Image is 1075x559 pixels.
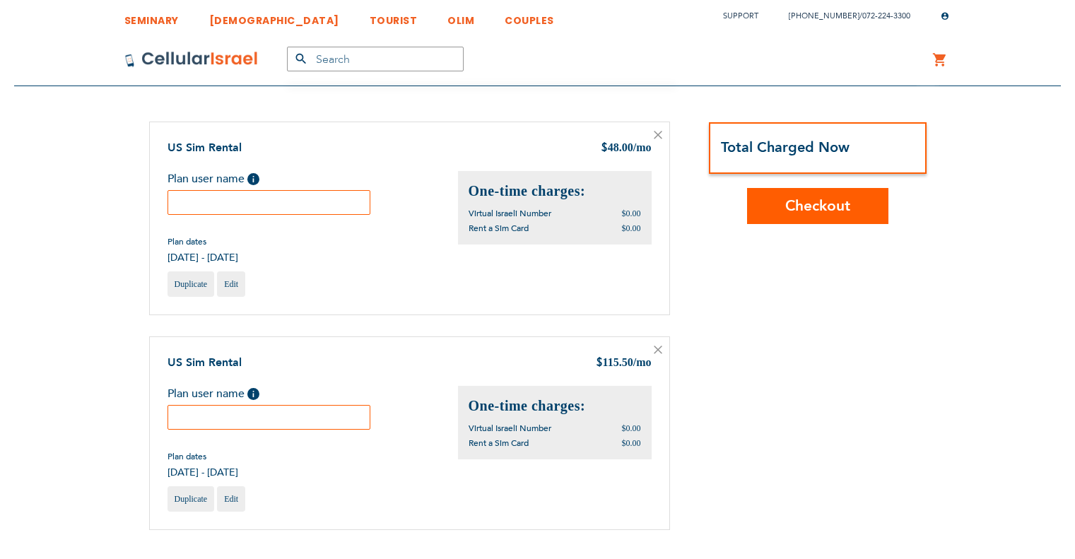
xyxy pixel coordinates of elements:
[469,208,551,219] span: Virtual Israeli Number
[224,494,238,504] span: Edit
[469,223,529,234] span: Rent a Sim Card
[175,494,208,504] span: Duplicate
[622,208,641,218] span: $0.00
[633,356,652,368] span: /mo
[175,279,208,289] span: Duplicate
[469,437,529,449] span: Rent a Sim Card
[224,279,238,289] span: Edit
[168,466,238,479] span: [DATE] - [DATE]
[723,11,758,21] a: Support
[247,173,259,185] span: Help
[785,196,850,216] span: Checkout
[217,486,245,512] a: Edit
[622,438,641,448] span: $0.00
[862,11,910,21] a: 072-224-3300
[168,251,238,264] span: [DATE] - [DATE]
[168,386,245,401] span: Plan user name
[775,6,910,26] li: /
[622,223,641,233] span: $0.00
[124,4,179,30] a: SEMINARY
[287,47,464,71] input: Search
[168,451,238,462] span: Plan dates
[469,423,551,434] span: Virtual Israeli Number
[447,4,474,30] a: OLIM
[721,138,850,157] strong: Total Charged Now
[469,182,641,201] h2: One-time charges:
[633,141,652,153] span: /mo
[168,171,245,187] span: Plan user name
[601,141,608,157] span: $
[469,396,641,416] h2: One-time charges:
[247,388,259,400] span: Help
[370,4,418,30] a: TOURIST
[747,188,888,224] button: Checkout
[209,4,339,30] a: [DEMOGRAPHIC_DATA]
[168,236,238,247] span: Plan dates
[168,355,242,370] a: US Sim Rental
[505,4,554,30] a: COUPLES
[168,486,215,512] a: Duplicate
[124,51,259,68] img: Cellular Israel Logo
[596,355,652,372] div: 115.50
[596,355,603,372] span: $
[217,271,245,297] a: Edit
[622,423,641,433] span: $0.00
[789,11,859,21] a: [PHONE_NUMBER]
[601,140,652,157] div: 48.00
[168,140,242,155] a: US Sim Rental
[168,271,215,297] a: Duplicate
